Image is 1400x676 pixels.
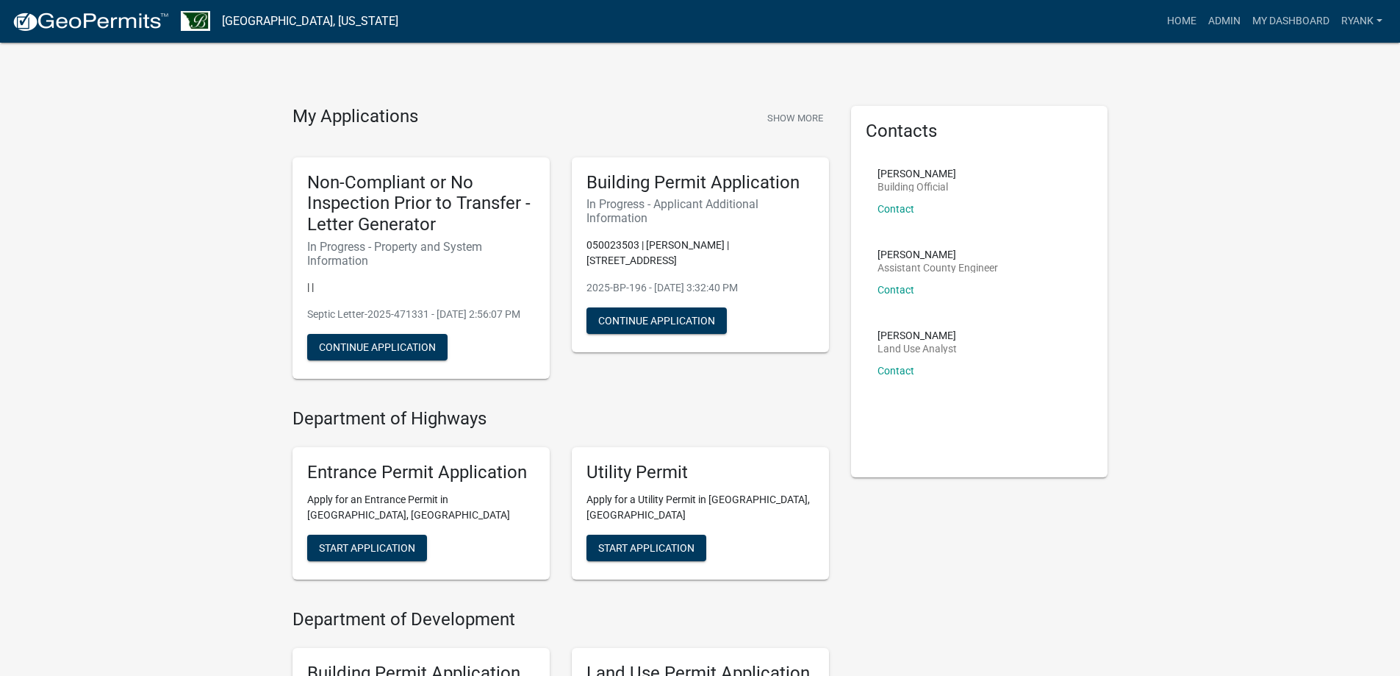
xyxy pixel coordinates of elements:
[877,284,914,296] a: Contact
[586,172,814,193] h5: Building Permit Application
[319,541,415,553] span: Start Application
[761,106,829,130] button: Show More
[877,365,914,377] a: Contact
[292,408,829,430] h4: Department of Highways
[586,197,814,225] h6: In Progress - Applicant Additional Information
[1335,7,1388,35] a: RyanK
[877,330,957,341] p: [PERSON_NAME]
[307,334,448,360] button: Continue Application
[598,541,694,553] span: Start Application
[866,121,1094,142] h5: Contacts
[877,203,914,215] a: Contact
[877,182,956,192] p: Building Official
[586,462,814,483] h5: Utility Permit
[307,172,535,235] h5: Non-Compliant or No Inspection Prior to Transfer - Letter Generator
[586,535,706,561] button: Start Application
[307,492,535,523] p: Apply for an Entrance Permit in [GEOGRAPHIC_DATA], [GEOGRAPHIC_DATA]
[307,535,427,561] button: Start Application
[307,240,535,268] h6: In Progress - Property and System Information
[877,263,998,273] p: Assistant County Engineer
[307,307,535,322] p: Septic Letter-2025-471331 - [DATE] 2:56:07 PM
[222,9,398,34] a: [GEOGRAPHIC_DATA], [US_STATE]
[877,249,998,260] p: [PERSON_NAME]
[877,168,956,179] p: [PERSON_NAME]
[307,280,535,295] p: | |
[586,280,814,296] p: 2025-BP-196 - [DATE] 3:32:40 PM
[586,307,727,334] button: Continue Application
[1202,7,1246,35] a: Admin
[877,344,957,354] p: Land Use Analyst
[1161,7,1202,35] a: Home
[181,11,210,31] img: Benton County, Minnesota
[292,106,418,128] h4: My Applications
[292,609,829,630] h4: Department of Development
[307,462,535,483] h5: Entrance Permit Application
[586,492,814,523] p: Apply for a Utility Permit in [GEOGRAPHIC_DATA], [GEOGRAPHIC_DATA]
[586,238,814,268] p: 050023503 | [PERSON_NAME] | [STREET_ADDRESS]
[1246,7,1335,35] a: My Dashboard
